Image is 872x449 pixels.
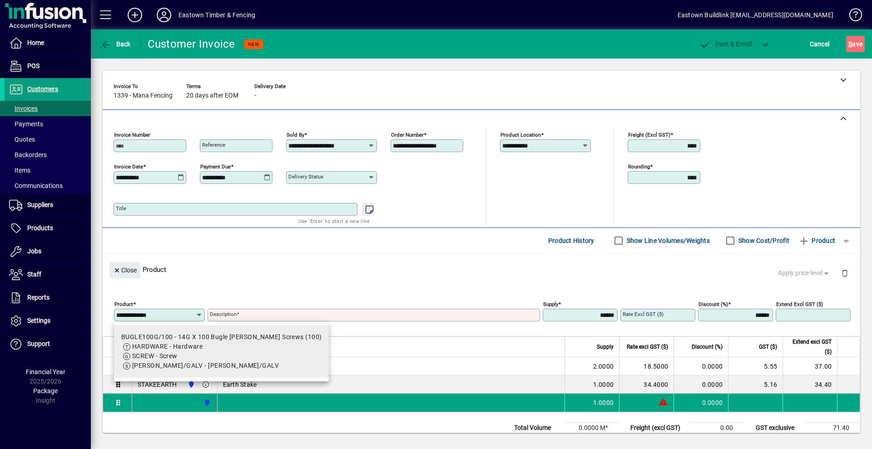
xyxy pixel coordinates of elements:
[186,92,238,99] span: 20 days after EOM
[132,343,203,350] span: HARDWARE - Hardware
[778,268,831,278] span: Apply price level
[254,92,256,99] span: -
[391,132,424,138] mat-label: Order number
[593,398,614,407] span: 1.0000
[689,423,744,434] td: 0.00
[788,337,832,357] span: Extend excl GST ($)
[842,2,861,31] a: Knowledge Base
[103,253,860,286] div: Product
[810,37,830,51] span: Cancel
[510,423,564,434] td: Total Volume
[545,232,598,249] button: Product History
[114,163,143,170] mat-label: Invoice date
[806,423,860,434] td: 71.40
[692,342,723,352] span: Discount (%)
[5,217,91,240] a: Products
[202,142,225,148] mat-label: Reference
[751,423,806,434] td: GST exclusive
[100,40,131,48] span: Back
[808,36,832,52] button: Cancel
[728,357,783,375] td: 5.55
[5,116,91,132] a: Payments
[91,36,141,52] app-page-header-button: Back
[27,224,53,232] span: Products
[9,120,43,128] span: Payments
[848,40,852,48] span: S
[185,380,196,390] span: Holyoake St
[27,201,53,208] span: Suppliers
[109,262,140,278] button: Close
[27,85,58,93] span: Customers
[201,398,212,408] span: Holyoake St
[695,36,757,52] button: Post & Email
[200,163,231,170] mat-label: Payment due
[774,265,834,281] button: Apply price level
[149,7,178,23] button: Profile
[9,105,38,112] span: Invoices
[248,41,259,47] span: NEW
[116,205,126,212] mat-label: Title
[33,387,58,395] span: Package
[27,39,44,46] span: Home
[113,263,137,278] span: Close
[26,368,65,375] span: Financial Year
[5,101,91,116] a: Invoices
[114,92,173,99] span: 1339 - Mana Fencing
[148,37,235,51] div: Customer Invoice
[5,333,91,355] a: Support
[5,286,91,309] a: Reports
[564,423,619,434] td: 0.0000 M³
[298,216,370,226] mat-hint: Use 'Enter' to start a new line
[623,311,664,317] mat-label: Rate excl GST ($)
[737,236,789,245] label: Show Cost/Profit
[9,167,30,174] span: Items
[9,136,35,143] span: Quotes
[5,55,91,78] a: POS
[625,362,668,371] div: 18.5000
[5,178,91,193] a: Communications
[9,151,47,158] span: Backorders
[674,375,728,394] td: 0.0000
[543,301,558,307] mat-label: Supply
[597,342,614,352] span: Supply
[114,325,329,378] mat-option: BUGLE100G/100 - 14G X 100 Bugle Batten Screws (100)
[627,342,668,352] span: Rate excl GST ($)
[27,62,40,69] span: POS
[5,147,91,163] a: Backorders
[699,301,728,307] mat-label: Discount (%)
[5,240,91,263] a: Jobs
[138,380,177,389] div: STAKEEARTH
[5,310,91,332] a: Settings
[628,163,650,170] mat-label: Rounding
[132,352,178,360] span: SCREW - Screw
[114,301,133,307] mat-label: Product
[846,36,865,52] button: Save
[27,247,41,255] span: Jobs
[625,380,668,389] div: 34.4000
[27,340,50,347] span: Support
[27,294,50,301] span: Reports
[27,317,50,324] span: Settings
[674,394,728,412] td: 0.0000
[699,40,752,48] span: ost & Email
[783,357,837,375] td: 37.00
[223,380,257,389] span: Earth Stake
[626,423,689,434] td: Freight (excl GST)
[759,342,777,352] span: GST ($)
[120,7,149,23] button: Add
[132,362,279,369] span: [PERSON_NAME]/GALV - [PERSON_NAME]/GALV
[27,271,41,278] span: Staff
[5,32,91,54] a: Home
[628,132,670,138] mat-label: Freight (excl GST)
[783,375,837,394] td: 34.40
[5,132,91,147] a: Quotes
[678,8,833,22] div: Eastown Buildlink [EMAIL_ADDRESS][DOMAIN_NAME]
[593,362,614,371] span: 2.0000
[834,262,856,284] button: Delete
[500,132,541,138] mat-label: Product location
[9,182,63,189] span: Communications
[107,266,143,274] app-page-header-button: Close
[715,40,719,48] span: P
[210,321,533,331] mat-error: Required
[114,132,150,138] mat-label: Invoice number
